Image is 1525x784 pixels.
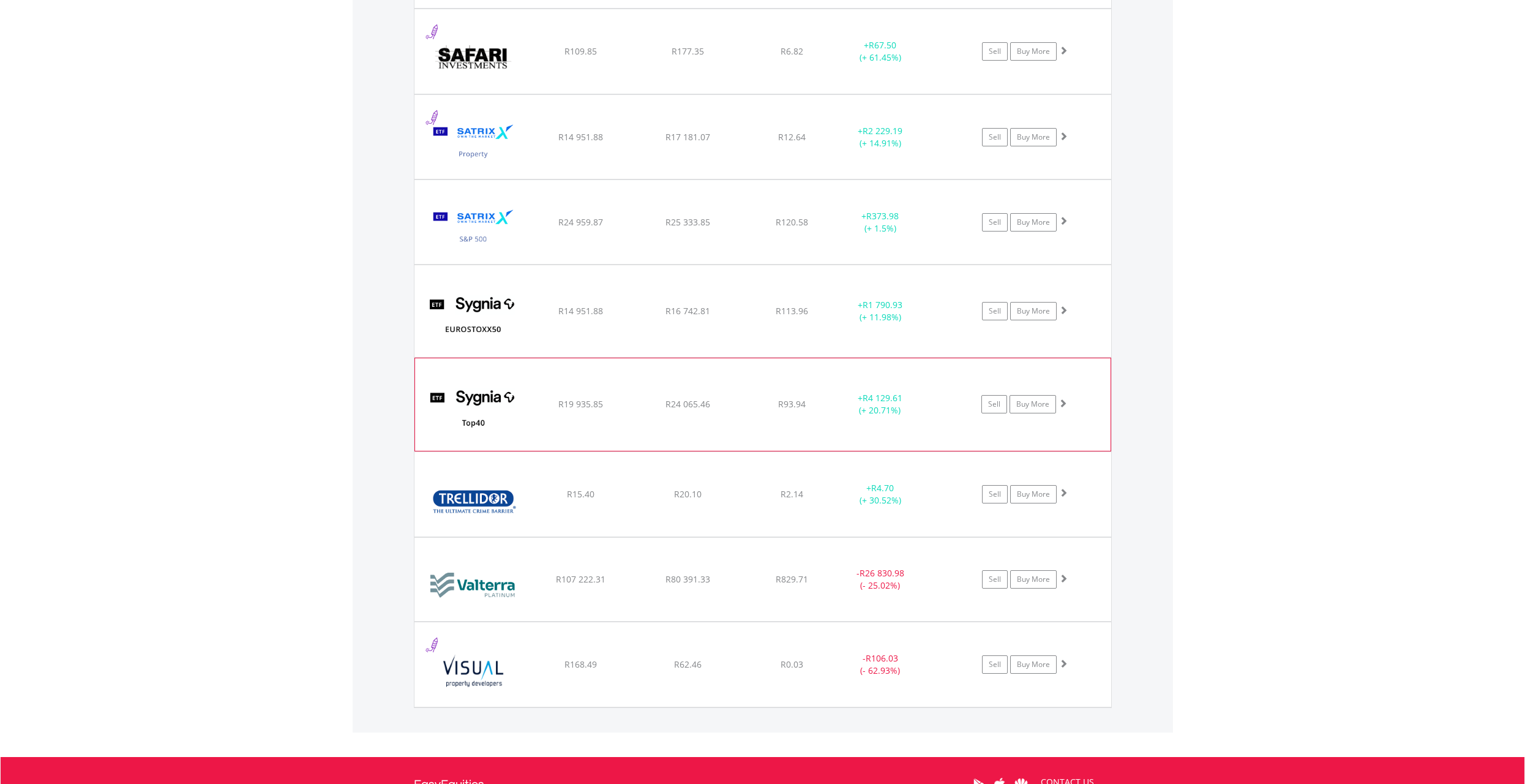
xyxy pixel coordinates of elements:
[421,195,526,261] img: EQU.ZA.STX500.png
[665,216,710,228] span: R25 333.85
[866,652,898,664] span: R106.03
[982,128,1008,146] a: Sell
[1010,128,1057,146] a: Buy More
[834,482,927,507] div: + (+ 30.52%)
[421,553,526,619] img: EQU.ZA.VAL.png
[778,131,806,143] span: R12.64
[866,210,899,222] span: R373.98
[776,216,808,228] span: R120.58
[564,45,597,57] span: R109.85
[672,45,704,57] span: R177.35
[1010,42,1057,61] a: Buy More
[558,398,603,410] span: R19 935.85
[834,299,927,323] div: + (+ 11.98%)
[863,299,902,311] span: R1 790.93
[982,213,1008,232] a: Sell
[421,24,526,91] img: EQU.ZA.SAR.png
[776,305,808,317] span: R113.96
[869,39,896,51] span: R67.50
[834,392,926,417] div: + (+ 20.71%)
[863,392,902,404] span: R4 129.61
[778,398,806,410] span: R93.94
[665,398,710,410] span: R24 065.46
[558,216,603,228] span: R24 959.87
[834,567,927,592] div: - (- 25.02%)
[1010,655,1057,674] a: Buy More
[1010,213,1057,232] a: Buy More
[665,131,710,143] span: R17 181.07
[665,305,710,317] span: R16 742.81
[564,658,597,670] span: R168.49
[665,573,710,585] span: R80 391.33
[1010,395,1056,413] a: Buy More
[834,210,927,235] div: + (+ 1.5%)
[834,652,927,677] div: - (- 62.93%)
[781,658,803,670] span: R0.03
[982,570,1008,589] a: Sell
[567,488,594,500] span: R15.40
[776,573,808,585] span: R829.71
[421,467,526,533] img: EQU.ZA.TRL.png
[982,302,1008,320] a: Sell
[421,110,526,176] img: EQU.ZA.STXPRO.png
[558,131,603,143] span: R14 951.88
[871,482,894,494] span: R4.70
[556,573,605,585] span: R107 222.31
[982,655,1008,674] a: Sell
[421,281,526,354] img: EQU.ZA.SYGEU.png
[982,42,1008,61] a: Sell
[981,395,1007,413] a: Sell
[1010,485,1057,503] a: Buy More
[860,567,904,579] span: R26 830.98
[1010,302,1057,320] a: Buy More
[834,39,927,64] div: + (+ 61.45%)
[421,638,526,704] img: EQU.ZA.VIS.png
[1010,570,1057,589] a: Buy More
[863,125,902,137] span: R2 229.19
[421,374,526,447] img: EQU.ZA.SYGT40.png
[674,658,702,670] span: R62.46
[781,45,803,57] span: R6.82
[781,488,803,500] span: R2.14
[674,488,702,500] span: R20.10
[558,305,603,317] span: R14 951.88
[982,485,1008,503] a: Sell
[834,125,927,149] div: + (+ 14.91%)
